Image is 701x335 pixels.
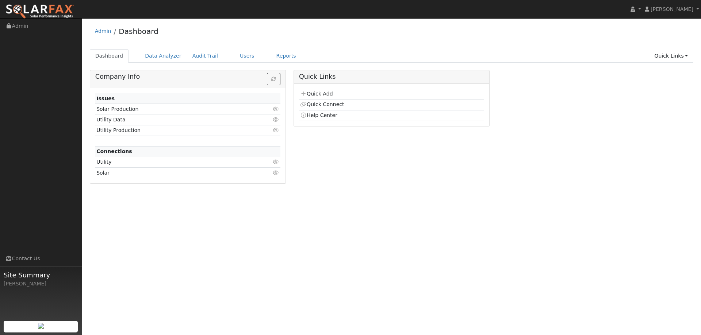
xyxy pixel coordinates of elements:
a: Admin [95,28,111,34]
a: Quick Connect [300,101,344,107]
strong: Issues [96,96,115,101]
a: Quick Links [649,49,693,63]
i: Click to view [273,159,279,164]
td: Utility Production [95,125,250,136]
i: Click to view [273,106,279,112]
h5: Company Info [95,73,280,81]
span: Site Summary [4,270,78,280]
i: Click to view [273,128,279,133]
a: Quick Add [300,91,333,97]
td: Utility Data [95,114,250,125]
img: SolarFax [5,4,74,19]
td: Solar Production [95,104,250,114]
span: [PERSON_NAME] [651,6,693,12]
a: Help Center [300,112,337,118]
i: Click to view [273,117,279,122]
td: Utility [95,157,250,167]
a: Reports [271,49,302,63]
a: Dashboard [119,27,158,36]
strong: Connections [96,148,132,154]
td: Solar [95,168,250,178]
h5: Quick Links [299,73,484,81]
img: retrieve [38,323,44,329]
a: Audit Trail [187,49,223,63]
a: Users [234,49,260,63]
div: [PERSON_NAME] [4,280,78,288]
a: Dashboard [90,49,129,63]
a: Data Analyzer [139,49,187,63]
i: Click to view [273,170,279,175]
